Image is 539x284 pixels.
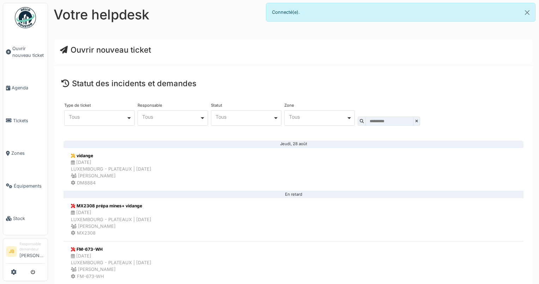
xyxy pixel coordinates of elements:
[63,148,523,191] a: vidange [DATE]LUXEMBOURG - PLATEAUX | [DATE] [PERSON_NAME] DM8884
[71,159,151,179] div: [DATE] LUXEMBOURG - PLATEAUX | [DATE] [PERSON_NAME]
[71,230,151,236] div: MX2308
[266,3,535,22] div: Connecté(e).
[3,72,48,104] a: Agenda
[142,115,200,119] div: Tous
[69,194,518,195] div: En retard
[19,241,45,262] li: [PERSON_NAME]
[60,45,151,54] a: Ouvrir nouveau ticket
[71,253,151,273] div: [DATE] LUXEMBOURG - PLATEAUX | [DATE] [PERSON_NAME]
[19,241,45,252] div: Responsable demandeur
[71,203,151,209] div: MX2308 prépa mines+ vidange
[211,103,222,107] label: Statut
[71,179,151,186] div: DM8884
[69,115,126,119] div: Tous
[71,209,151,230] div: [DATE] LUXEMBOURG - PLATEAUX | [DATE] [PERSON_NAME]
[289,115,346,119] div: Tous
[3,137,48,170] a: Zones
[71,273,151,280] div: FM-673-WH
[138,103,162,107] label: Responsable
[3,32,48,72] a: Ouvrir nouveau ticket
[13,215,45,222] span: Stock
[12,45,45,59] span: Ouvrir nouveau ticket
[11,150,45,156] span: Zones
[14,183,45,189] span: Équipements
[3,202,48,235] a: Stock
[61,79,526,88] h4: Statut des incidents et demandes
[12,84,45,91] span: Agenda
[3,104,48,137] a: Tickets
[64,103,91,107] label: Type de ticket
[6,241,45,264] a: JB Responsable demandeur[PERSON_NAME]
[284,103,294,107] label: Zone
[3,170,48,202] a: Équipements
[15,7,36,28] img: Badge_color-CXgf-gQk.svg
[71,153,151,159] div: vidange
[63,198,523,241] a: MX2308 prépa mines+ vidange [DATE]LUXEMBOURG - PLATEAUX | [DATE] [PERSON_NAME] MX2308
[6,246,17,257] li: JB
[13,117,45,124] span: Tickets
[71,246,151,253] div: FM-673-WH
[216,115,273,119] div: Tous
[519,3,535,22] button: Close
